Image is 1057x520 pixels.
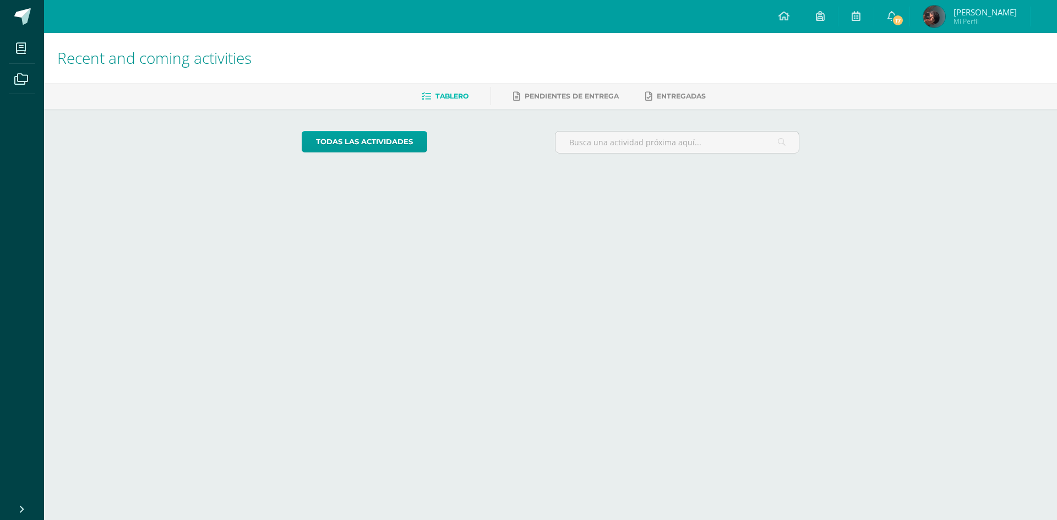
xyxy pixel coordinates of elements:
[645,87,706,105] a: Entregadas
[555,132,799,153] input: Busca una actividad próxima aquí...
[422,87,468,105] a: Tablero
[923,6,945,28] img: 6ec9e2f86f1f33a9c28bb0b5bc64a6c0.png
[954,7,1017,18] span: [PERSON_NAME]
[513,87,619,105] a: Pendientes de entrega
[302,131,427,152] a: todas las Actividades
[954,17,1017,26] span: Mi Perfil
[657,92,706,100] span: Entregadas
[57,47,252,68] span: Recent and coming activities
[435,92,468,100] span: Tablero
[525,92,619,100] span: Pendientes de entrega
[892,14,904,26] span: 17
